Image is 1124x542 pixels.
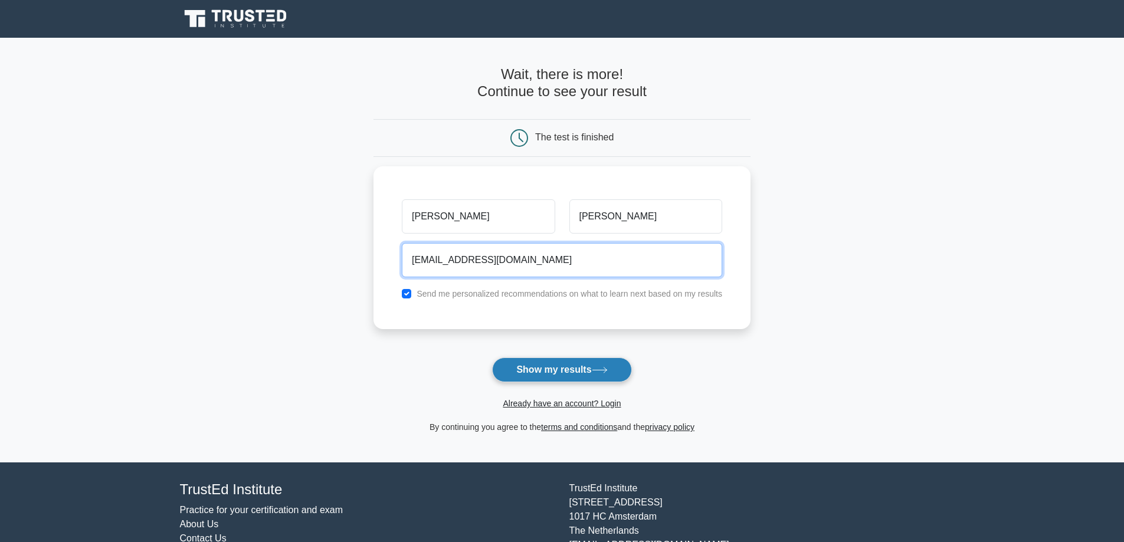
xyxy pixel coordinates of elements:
input: First name [402,199,555,234]
label: Send me personalized recommendations on what to learn next based on my results [417,289,722,298]
h4: Wait, there is more! Continue to see your result [373,66,751,100]
a: Practice for your certification and exam [180,505,343,515]
div: By continuing you agree to the and the [366,420,758,434]
a: privacy policy [645,422,694,432]
input: Email [402,243,722,277]
a: Already have an account? Login [503,399,621,408]
a: About Us [180,519,219,529]
div: The test is finished [535,132,614,142]
input: Last name [569,199,722,234]
h4: TrustEd Institute [180,481,555,498]
button: Show my results [492,357,631,382]
a: terms and conditions [541,422,617,432]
